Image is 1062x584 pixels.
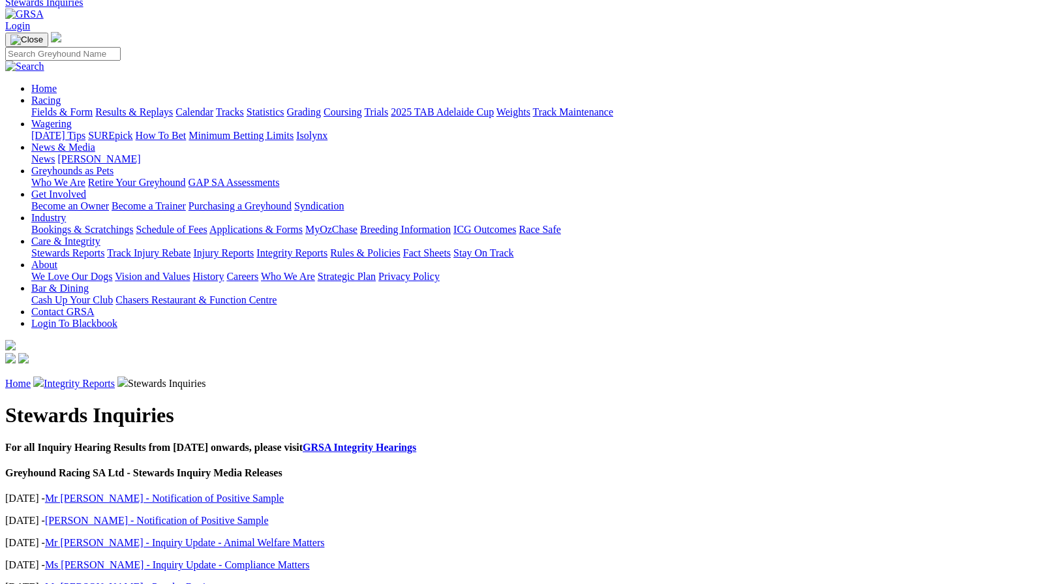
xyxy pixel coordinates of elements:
div: Greyhounds as Pets [31,177,1057,189]
a: Ms [PERSON_NAME] - Inquiry Update - Compliance Matters [45,559,310,570]
a: Track Maintenance [533,106,613,117]
a: Home [5,378,31,389]
a: About [31,259,57,270]
p: [DATE] - [5,515,1057,527]
a: Privacy Policy [378,271,440,282]
img: twitter.svg [18,353,29,363]
a: Integrity Reports [256,247,327,258]
a: Purchasing a Greyhound [189,200,292,211]
a: Contact GRSA [31,306,94,317]
a: Trials [364,106,388,117]
a: Get Involved [31,189,86,200]
p: [DATE] - [5,537,1057,549]
a: Integrity Reports [44,378,115,389]
a: Breeding Information [360,224,451,235]
a: Fact Sheets [403,247,451,258]
a: [DATE] Tips [31,130,85,141]
a: How To Bet [136,130,187,141]
div: News & Media [31,153,1057,165]
div: Wagering [31,130,1057,142]
a: Grading [287,106,321,117]
a: MyOzChase [305,224,357,235]
a: [PERSON_NAME] [57,153,140,164]
div: Racing [31,106,1057,118]
a: We Love Our Dogs [31,271,112,282]
a: Bookings & Scratchings [31,224,133,235]
input: Search [5,47,121,61]
a: Tracks [216,106,244,117]
img: logo-grsa-white.png [51,32,61,42]
div: Industry [31,224,1057,236]
button: Toggle navigation [5,33,48,47]
a: Stewards Reports [31,247,104,258]
img: GRSA [5,8,44,20]
a: Who We Are [261,271,315,282]
a: Mr [PERSON_NAME] - Notification of Positive Sample [45,493,284,504]
img: Close [10,35,43,45]
a: 2025 TAB Adelaide Cup [391,106,494,117]
a: Rules & Policies [330,247,401,258]
a: Stay On Track [453,247,513,258]
a: Home [31,83,57,94]
a: Applications & Forms [209,224,303,235]
a: Careers [226,271,258,282]
a: Track Injury Rebate [107,247,190,258]
img: logo-grsa-white.png [5,340,16,350]
a: Greyhounds as Pets [31,165,114,176]
a: GRSA Integrity Hearings [303,442,416,453]
a: Strategic Plan [318,271,376,282]
a: Weights [496,106,530,117]
a: SUREpick [88,130,132,141]
a: Schedule of Fees [136,224,207,235]
a: Wagering [31,118,72,129]
a: Results & Replays [95,106,173,117]
a: Bar & Dining [31,283,89,294]
a: Mr [PERSON_NAME] - Inquiry Update - Animal Welfare Matters [45,537,325,548]
div: About [31,271,1057,283]
a: Coursing [324,106,362,117]
a: Vision and Values [115,271,190,282]
a: GAP SA Assessments [189,177,280,188]
a: Login To Blackbook [31,318,117,329]
a: Race Safe [519,224,560,235]
img: facebook.svg [5,353,16,363]
a: ICG Outcomes [453,224,516,235]
b: For all Inquiry Hearing Results from [DATE] onwards, please visit [5,442,416,453]
img: chevron-right.svg [117,377,128,387]
a: Who We Are [31,177,85,188]
img: chevron-right.svg [33,377,44,387]
a: Login [5,20,30,31]
a: Care & Integrity [31,236,100,247]
a: Isolynx [296,130,327,141]
a: Cash Up Your Club [31,294,113,305]
a: Calendar [175,106,213,117]
a: Syndication [294,200,344,211]
p: [DATE] - [5,559,1057,571]
a: Industry [31,212,66,223]
h4: Greyhound Racing SA Ltd - Stewards Inquiry Media Releases [5,467,1057,479]
a: Fields & Form [31,106,93,117]
a: Injury Reports [193,247,254,258]
a: News [31,153,55,164]
a: [PERSON_NAME] - Notification of Positive Sample [45,515,269,526]
a: Minimum Betting Limits [189,130,294,141]
a: History [192,271,224,282]
a: Racing [31,95,61,106]
a: Retire Your Greyhound [88,177,186,188]
div: Care & Integrity [31,247,1057,259]
a: Become a Trainer [112,200,186,211]
p: [DATE] - [5,493,1057,504]
p: Stewards Inquiries [5,377,1057,390]
a: Chasers Restaurant & Function Centre [115,294,277,305]
a: Statistics [247,106,284,117]
div: Get Involved [31,200,1057,212]
a: Become an Owner [31,200,109,211]
img: Search [5,61,44,72]
div: Bar & Dining [31,294,1057,306]
h1: Stewards Inquiries [5,403,1057,427]
a: News & Media [31,142,95,153]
